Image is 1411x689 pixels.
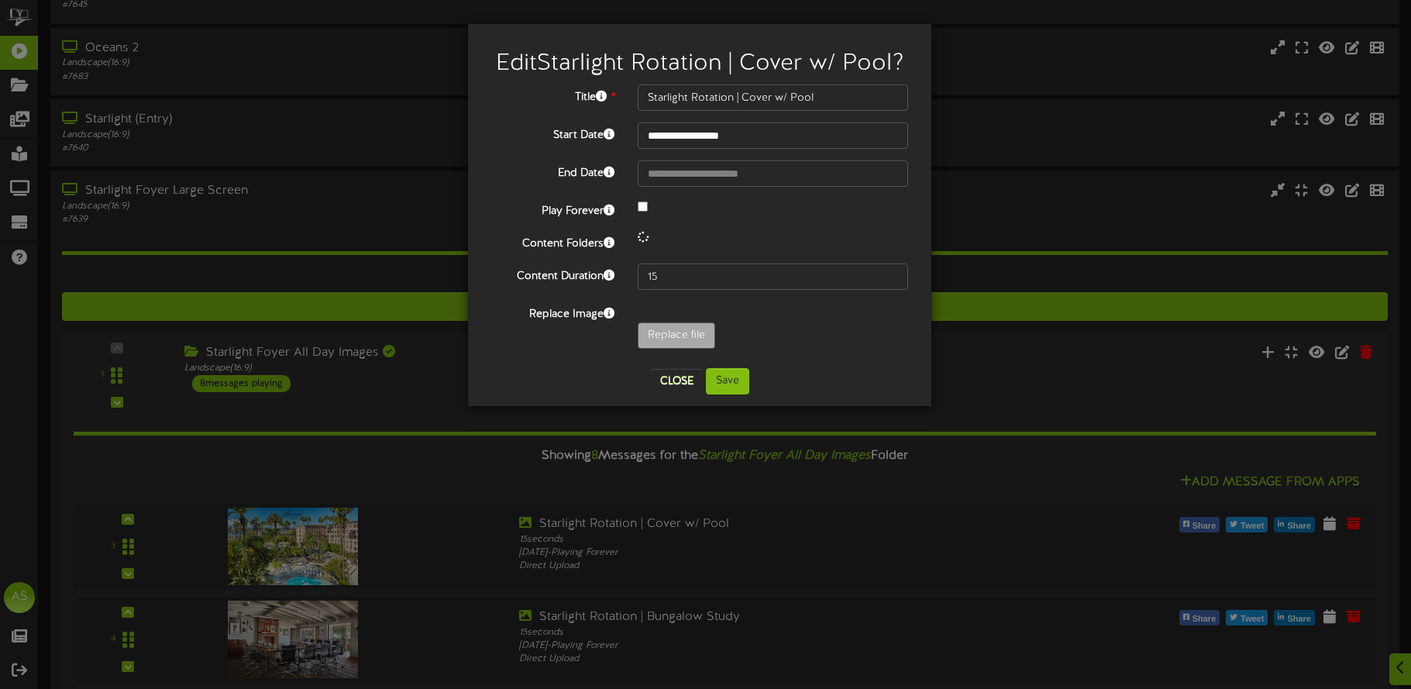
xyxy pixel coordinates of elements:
input: Title [638,84,908,111]
button: Close [651,369,703,394]
label: Play Forever [480,198,626,219]
label: Content Duration [480,264,626,284]
label: End Date [480,160,626,181]
label: Replace Image [480,301,626,322]
label: Title [480,84,626,105]
label: Start Date [480,122,626,143]
button: Save [706,368,749,394]
h2: Edit Starlight Rotation | Cover w/ Pool ? [491,51,908,77]
label: Content Folders [480,231,626,252]
input: 15 [638,264,908,290]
